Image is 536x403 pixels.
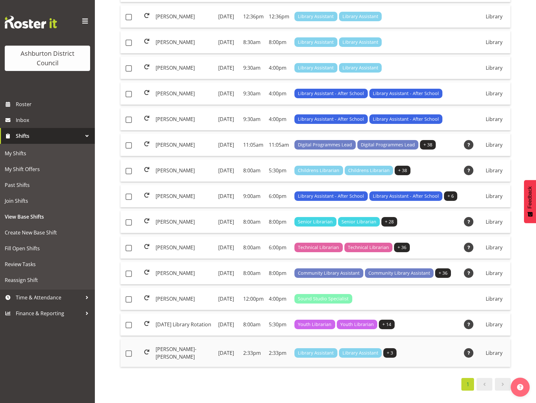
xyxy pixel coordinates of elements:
[216,108,241,131] td: [DATE]
[298,218,333,225] span: Senior Librarian
[298,116,364,123] span: Library Assistant - After School
[153,313,216,336] td: [DATE] Library Rotation
[2,272,93,288] a: Reassign Shift
[153,134,216,156] td: [PERSON_NAME]
[241,134,266,156] td: 11:05am
[5,164,90,174] span: My Shift Offers
[298,90,364,97] span: Library Assistant - After School
[298,39,334,46] span: Library Assistant
[5,212,90,221] span: View Base Shifts
[153,339,216,367] td: [PERSON_NAME]-[PERSON_NAME]
[241,313,266,336] td: 8:00am
[486,13,502,20] span: Library
[266,339,292,367] td: 2:33pm
[397,244,406,251] span: + 36
[2,193,93,209] a: Join Shifts
[298,321,331,328] span: Youth Librarian
[241,5,266,28] td: 12:36pm
[439,270,447,277] span: + 36
[368,270,430,277] span: Community Library Assistant
[2,177,93,193] a: Past Shifts
[361,141,415,148] span: Digital Programmes Lead
[298,13,334,20] span: Library Assistant
[266,5,292,28] td: 12:36pm
[266,31,292,54] td: 8:00pm
[153,185,216,208] td: [PERSON_NAME]
[11,49,84,68] div: Ashburton District Council
[16,131,82,141] span: Shifts
[266,262,292,285] td: 8:00pm
[342,349,378,356] span: Library Assistant
[266,108,292,131] td: 4:00pm
[5,259,90,269] span: Review Tasks
[342,218,376,225] span: Senior Librarian
[153,288,216,310] td: [PERSON_NAME]
[266,211,292,233] td: 8:00pm
[486,295,502,302] span: Library
[373,116,439,123] span: Library Assistant - After School
[373,90,439,97] span: Library Assistant - After School
[342,64,378,71] span: Library Assistant
[5,149,90,158] span: My Shifts
[216,236,241,259] td: [DATE]
[517,384,523,390] img: help-xxl-2.png
[486,90,502,97] span: Library
[373,193,439,200] span: Library Assistant - After School
[216,262,241,285] td: [DATE]
[266,288,292,310] td: 4:00pm
[298,295,348,302] span: Sound Studio Specialist
[216,82,241,105] td: [DATE]
[486,167,502,174] span: Library
[216,5,241,28] td: [DATE]
[5,196,90,206] span: Join Shifts
[266,185,292,208] td: 6:00pm
[486,244,502,251] span: Library
[153,31,216,54] td: [PERSON_NAME]
[447,193,454,200] span: + 6
[298,167,339,174] span: Childrens Librarian
[5,275,90,285] span: Reassign Shift
[216,211,241,233] td: [DATE]
[387,349,393,356] span: + 3
[153,82,216,105] td: [PERSON_NAME]
[342,39,378,46] span: Library Assistant
[298,141,352,148] span: Digital Programmes Lead
[153,5,216,28] td: [PERSON_NAME]
[153,108,216,131] td: [PERSON_NAME]
[241,236,266,259] td: 8:00am
[5,180,90,190] span: Past Shifts
[486,141,502,148] span: Library
[5,244,90,253] span: Fill Open Shifts
[216,134,241,156] td: [DATE]
[266,82,292,105] td: 4:00pm
[486,193,502,200] span: Library
[266,159,292,182] td: 5:30pm
[5,228,90,237] span: Create New Base Shift
[216,288,241,310] td: [DATE]
[382,321,391,328] span: + 14
[486,349,502,356] span: Library
[527,186,533,208] span: Feedback
[486,321,502,328] span: Library
[486,39,502,46] span: Library
[266,236,292,259] td: 6:00pm
[266,134,292,156] td: 11:05am
[153,211,216,233] td: [PERSON_NAME]
[298,349,334,356] span: Library Assistant
[216,313,241,336] td: [DATE]
[298,270,360,277] span: Community Library Assistant
[216,159,241,182] td: [DATE]
[216,57,241,79] td: [DATE]
[241,339,266,367] td: 2:33pm
[16,293,82,302] span: Time & Attendance
[241,185,266,208] td: 9:00am
[16,309,82,318] span: Finance & Reporting
[342,13,378,20] span: Library Assistant
[2,225,93,240] a: Create New Base Shift
[2,256,93,272] a: Review Tasks
[486,218,502,225] span: Library
[298,64,334,71] span: Library Assistant
[298,244,339,251] span: Technical Librarian
[153,57,216,79] td: [PERSON_NAME]
[216,339,241,367] td: [DATE]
